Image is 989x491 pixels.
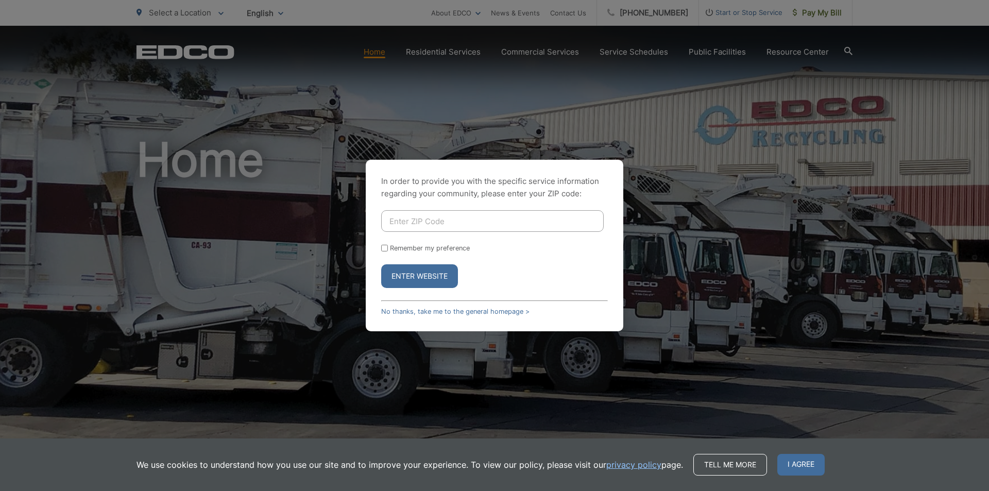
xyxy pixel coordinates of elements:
button: Enter Website [381,264,458,288]
p: We use cookies to understand how you use our site and to improve your experience. To view our pol... [137,459,683,471]
a: Tell me more [693,454,767,476]
a: No thanks, take me to the general homepage > [381,308,530,315]
span: I agree [777,454,825,476]
input: Enter ZIP Code [381,210,604,232]
a: privacy policy [606,459,661,471]
label: Remember my preference [390,244,470,252]
p: In order to provide you with the specific service information regarding your community, please en... [381,175,608,200]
